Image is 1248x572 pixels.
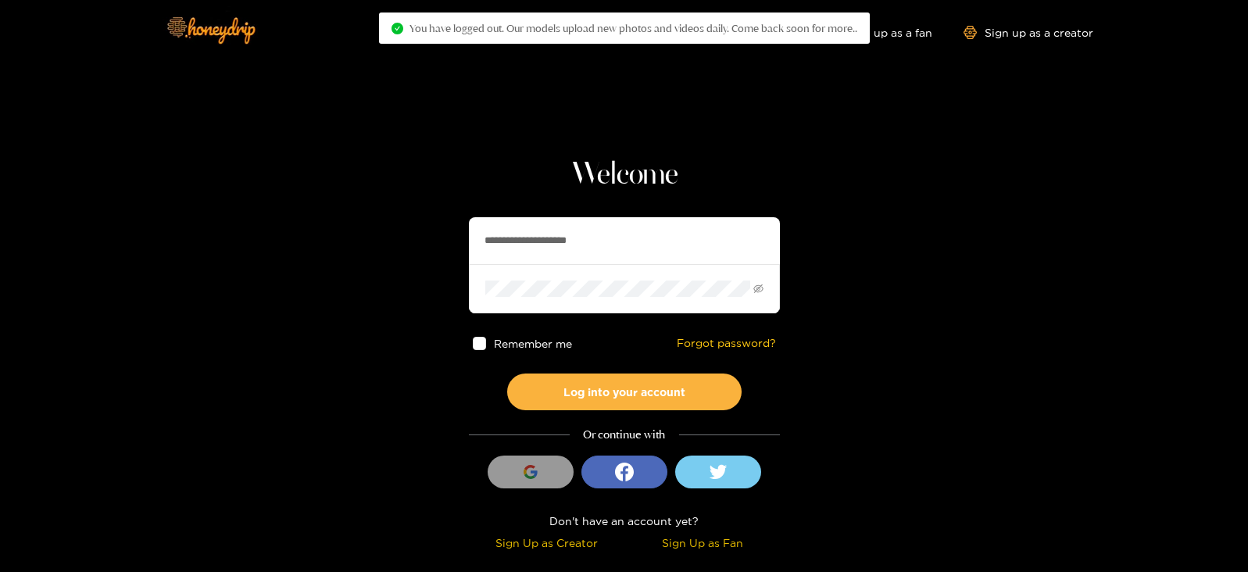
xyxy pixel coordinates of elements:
span: check-circle [392,23,403,34]
a: Sign up as a creator [964,26,1093,39]
div: Or continue with [469,426,780,444]
span: You have logged out. Our models upload new photos and videos daily. Come back soon for more.. [409,22,857,34]
div: Sign Up as Creator [473,534,620,552]
button: Log into your account [507,374,742,410]
div: Don't have an account yet? [469,512,780,530]
a: Sign up as a fan [825,26,932,39]
a: Forgot password? [677,337,776,350]
span: eye-invisible [753,284,763,294]
h1: Welcome [469,156,780,194]
div: Sign Up as Fan [628,534,776,552]
span: Remember me [493,338,571,349]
